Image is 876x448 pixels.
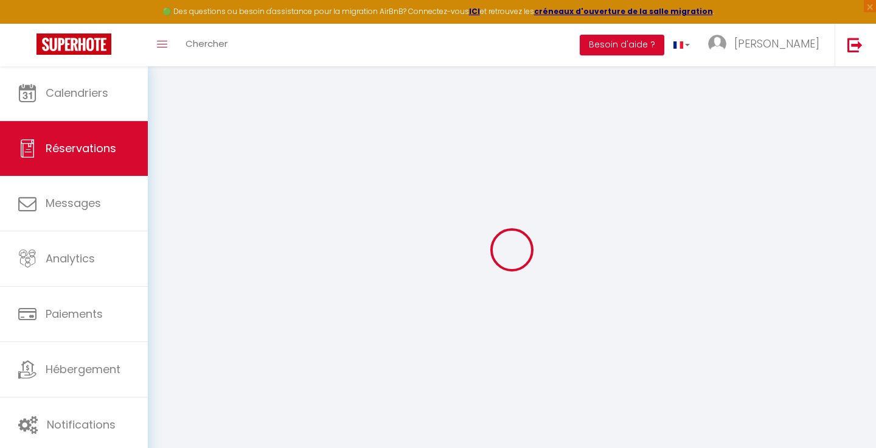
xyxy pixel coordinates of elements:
[10,5,46,41] button: Ouvrir le widget de chat LiveChat
[734,36,819,51] span: [PERSON_NAME]
[46,141,116,156] span: Réservations
[46,251,95,266] span: Analytics
[699,24,835,66] a: ... [PERSON_NAME]
[176,24,237,66] a: Chercher
[534,6,713,16] a: créneaux d'ouverture de la salle migration
[580,35,664,55] button: Besoin d'aide ?
[708,35,726,53] img: ...
[469,6,480,16] a: ICI
[46,362,120,377] span: Hébergement
[36,33,111,55] img: Super Booking
[46,306,103,321] span: Paiements
[847,37,863,52] img: logout
[46,195,101,211] span: Messages
[46,85,108,100] span: Calendriers
[186,37,228,50] span: Chercher
[47,417,116,432] span: Notifications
